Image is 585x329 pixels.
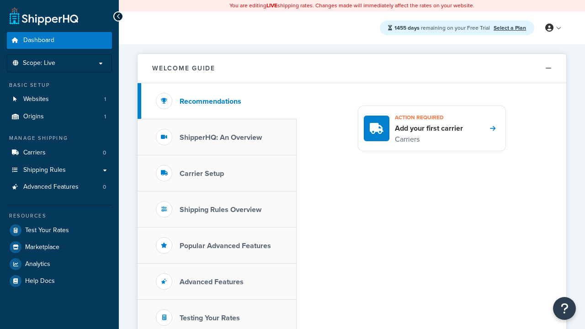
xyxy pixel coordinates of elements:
[7,273,112,289] a: Help Docs
[180,170,224,178] h3: Carrier Setup
[103,149,106,157] span: 0
[7,222,112,239] a: Test Your Rates
[266,1,277,10] b: LIVE
[494,24,526,32] a: Select a Plan
[180,314,240,322] h3: Testing Your Rates
[180,97,241,106] h3: Recommendations
[23,166,66,174] span: Shipping Rules
[138,54,566,83] button: Welcome Guide
[7,256,112,272] a: Analytics
[395,123,463,133] h4: Add your first carrier
[23,37,54,44] span: Dashboard
[23,113,44,121] span: Origins
[180,206,261,214] h3: Shipping Rules Overview
[23,96,49,103] span: Websites
[25,260,50,268] span: Analytics
[104,96,106,103] span: 1
[23,59,55,67] span: Scope: Live
[394,24,491,32] span: remaining on your Free Trial
[7,239,112,255] a: Marketplace
[7,144,112,161] a: Carriers0
[394,24,420,32] strong: 1455 days
[180,133,262,142] h3: ShipperHQ: An Overview
[7,108,112,125] li: Origins
[152,65,215,72] h2: Welcome Guide
[23,149,46,157] span: Carriers
[25,227,69,234] span: Test Your Rates
[7,144,112,161] li: Carriers
[395,133,463,145] p: Carriers
[7,108,112,125] a: Origins1
[103,183,106,191] span: 0
[553,297,576,320] button: Open Resource Center
[395,111,463,123] h3: Action required
[7,179,112,196] li: Advanced Features
[7,81,112,89] div: Basic Setup
[7,179,112,196] a: Advanced Features0
[7,91,112,108] a: Websites1
[23,183,79,191] span: Advanced Features
[7,212,112,220] div: Resources
[7,162,112,179] a: Shipping Rules
[180,242,271,250] h3: Popular Advanced Features
[180,278,244,286] h3: Advanced Features
[7,134,112,142] div: Manage Shipping
[7,32,112,49] a: Dashboard
[25,277,55,285] span: Help Docs
[7,91,112,108] li: Websites
[25,244,59,251] span: Marketplace
[104,113,106,121] span: 1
